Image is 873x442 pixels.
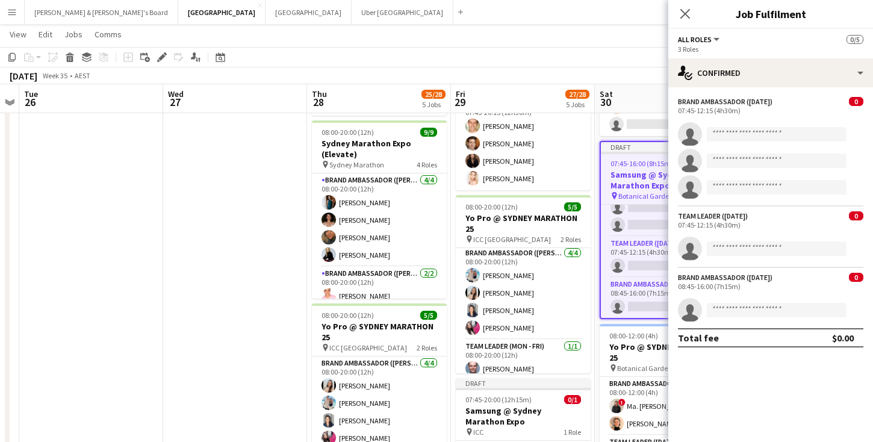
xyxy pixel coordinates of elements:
span: 0 [849,273,863,282]
span: 25/28 [421,90,446,99]
span: 2 Roles [561,235,581,244]
button: [GEOGRAPHIC_DATA] [266,1,352,24]
span: 27/28 [565,90,589,99]
span: 07:45-20:00 (12h15m) [465,395,532,404]
app-job-card: 07:45-20:15 (12h30m)4/4Samsung @ Sydney Marathon Expo ICC [GEOGRAPHIC_DATA]1 RoleBrand Ambassador... [456,44,591,190]
button: [PERSON_NAME] & [PERSON_NAME]'s Board [25,1,178,24]
a: Comms [90,26,126,42]
div: Team Leader ([DATE]) [678,211,748,220]
div: Confirmed [668,58,873,87]
h3: Job Fulfilment [668,6,873,22]
span: 08:00-20:00 (12h) [465,202,518,211]
app-card-role: Team Leader ([DATE])0/107:45-12:15 (4h30m) [601,237,733,278]
span: 08:00-12:00 (4h) [609,331,658,340]
span: ICC [GEOGRAPHIC_DATA] [329,343,407,352]
span: 4 Roles [417,160,437,169]
span: 0/1 [564,395,581,404]
span: 5/5 [564,202,581,211]
span: 07:45-16:00 (8h15m) [610,159,673,168]
div: AEST [75,71,90,80]
span: 2 Roles [417,343,437,352]
span: Botanical Garden [GEOGRAPHIC_DATA] [617,364,704,373]
span: Sydney Marathon [329,160,384,169]
span: 5/5 [420,311,437,320]
button: All roles [678,35,721,44]
span: Wed [168,89,184,99]
app-card-role: Brand Ambassador ([PERSON_NAME])4/407:45-20:15 (12h30m)[PERSON_NAME][PERSON_NAME][PERSON_NAME][PE... [456,97,591,190]
span: 27 [166,95,184,109]
div: 5 Jobs [566,100,589,109]
a: Edit [34,26,57,42]
span: 0 [849,97,863,106]
span: Week 35 [40,71,70,80]
app-card-role: Brand Ambassador ([PERSON_NAME])2/208:00-20:00 (12h)[PERSON_NAME] [312,267,447,325]
h3: Sydney Marathon Expo (Elevate) [312,138,447,160]
app-job-card: 08:00-20:00 (12h)5/5Yo Pro @ SYDNEY MARATHON 25 ICC [GEOGRAPHIC_DATA]2 RolesBrand Ambassador ([PE... [456,195,591,373]
div: Brand Ambassador ([DATE]) [678,273,772,282]
span: Edit [39,29,52,40]
span: Comms [95,29,122,40]
h3: Yo Pro @ SYDNEY MARATHON 25 [312,321,447,343]
div: 07:45-12:15 (4h30m) [678,106,863,115]
div: Brand Ambassador ([DATE]) [678,97,772,106]
span: ! [618,399,626,406]
span: Botanical Garden [618,191,673,201]
span: Tue [24,89,38,99]
span: All roles [678,35,712,44]
h3: Samsung @ Sydney Marathon Expo [601,169,733,191]
span: Fri [456,89,465,99]
app-job-card: Draft07:45-16:00 (8h15m)0/5Samsung @ Sydney Marathon Expo Botanical Garden3 RolesBrand Ambassador... [600,141,735,319]
div: 07:45-12:15 (4h30m) [678,220,863,229]
span: 9/9 [420,128,437,137]
div: [DATE] [10,70,37,82]
div: Draft [601,142,733,152]
app-card-role: Team Leader (Mon - Fri)1/108:00-20:00 (12h)[PERSON_NAME] [456,340,591,381]
div: 3 Roles [678,45,863,54]
a: Jobs [60,26,87,42]
span: View [10,29,26,40]
span: 26 [22,95,38,109]
h3: Yo Pro @ SYDNEY MARATHON 25 [600,341,735,363]
span: 30 [598,95,613,109]
app-card-role: Brand Ambassador ([DATE])0/108:45-16:00 (7h15m) [601,278,733,319]
span: 0/5 [847,35,863,44]
span: 08:00-20:00 (12h) [322,311,374,320]
span: ICC [GEOGRAPHIC_DATA] [473,235,551,244]
span: 08:00-20:00 (12h) [322,128,374,137]
app-card-role: Brand Ambassador ([PERSON_NAME])4/408:00-20:00 (12h)[PERSON_NAME][PERSON_NAME][PERSON_NAME][PERSO... [456,246,591,340]
div: 08:45-16:00 (7h15m) [678,282,863,291]
div: Total fee [678,332,719,344]
span: ICC [473,428,483,437]
app-card-role: Brand Ambassador ([PERSON_NAME])4/408:00-20:00 (12h)[PERSON_NAME][PERSON_NAME][PERSON_NAME][PERSO... [312,173,447,267]
span: Thu [312,89,327,99]
span: 29 [454,95,465,109]
button: [GEOGRAPHIC_DATA] [178,1,266,24]
div: Draft [456,378,591,388]
h3: Yo Pro @ SYDNEY MARATHON 25 [456,213,591,234]
div: 5 Jobs [422,100,445,109]
a: View [5,26,31,42]
div: $0.00 [832,332,854,344]
span: Sat [600,89,613,99]
span: 0 [849,211,863,220]
h3: Samsung @ Sydney Marathon Expo [456,405,591,427]
app-job-card: 08:00-20:00 (12h)9/9Sydney Marathon Expo (Elevate) Sydney Marathon4 RolesBrand Ambassador ([PERSO... [312,120,447,299]
span: Jobs [64,29,82,40]
button: Uber [GEOGRAPHIC_DATA] [352,1,453,24]
app-card-role: Brand Ambassador ([DATE])2/208:00-12:00 (4h)!Ma. [PERSON_NAME][PERSON_NAME] [600,377,735,435]
span: 28 [310,95,327,109]
span: 1 Role [564,428,581,437]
